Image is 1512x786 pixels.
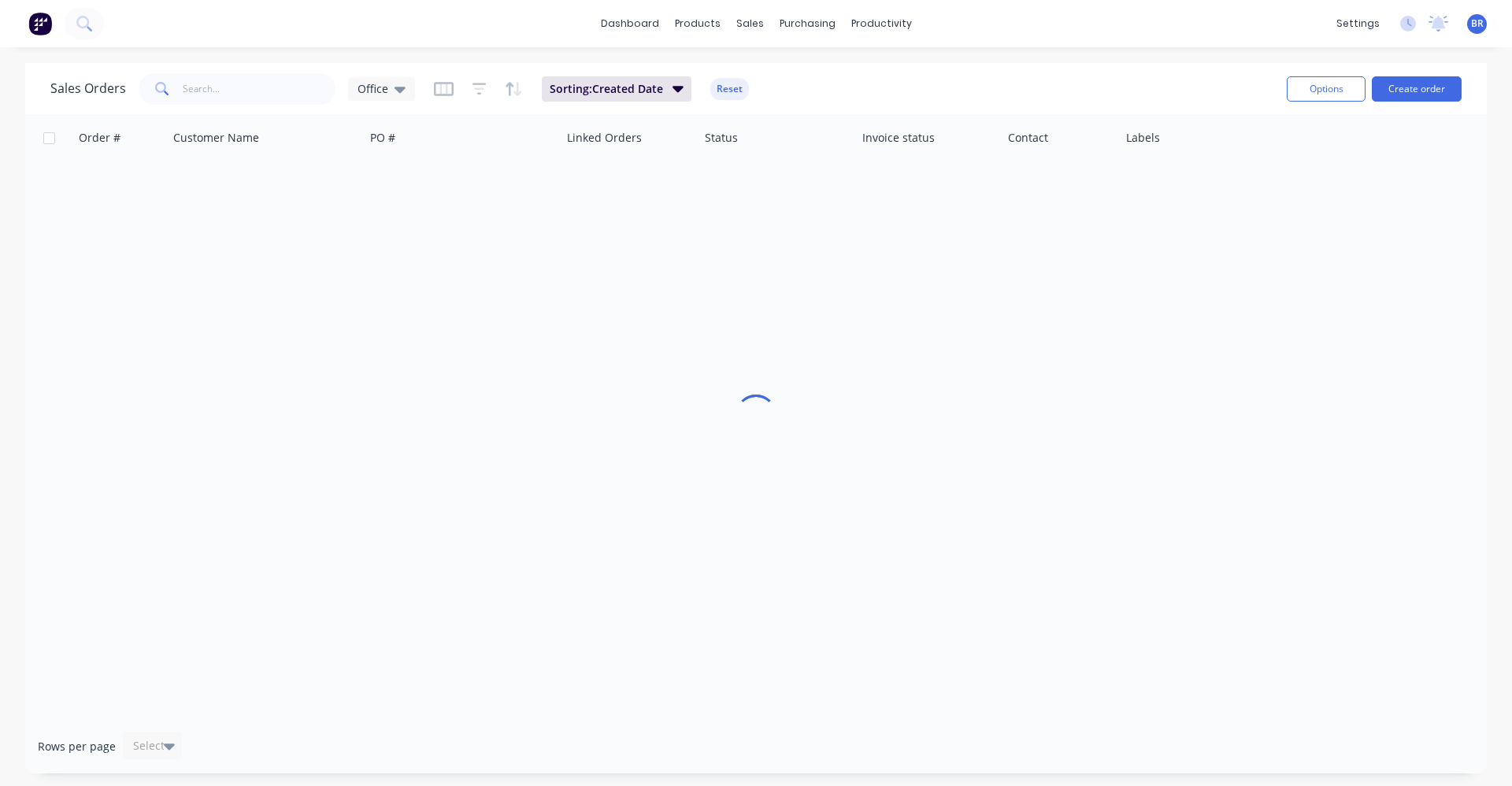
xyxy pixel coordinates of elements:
div: sales [728,12,772,35]
div: products [667,12,728,35]
div: settings [1329,12,1388,35]
span: BR [1471,17,1484,31]
button: Options [1287,76,1366,102]
img: Factory [28,12,52,35]
div: Labels [1126,130,1160,146]
div: Status [705,130,738,146]
div: Customer Name [173,130,259,146]
span: Office [358,80,388,97]
h1: Sales Orders [50,81,126,96]
div: Order # [79,130,120,146]
button: Create order [1372,76,1462,102]
input: Search... [183,73,336,105]
div: Select... [133,738,174,754]
div: productivity [843,12,920,35]
div: Contact [1008,130,1048,146]
a: dashboard [593,12,667,35]
span: Sorting: Created Date [550,81,663,97]
div: PO # [370,130,395,146]
div: Invoice status [862,130,935,146]
div: Linked Orders [567,130,642,146]
button: Sorting:Created Date [542,76,691,102]
div: purchasing [772,12,843,35]
button: Reset [710,78,749,100]
span: Rows per page [38,739,116,754]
